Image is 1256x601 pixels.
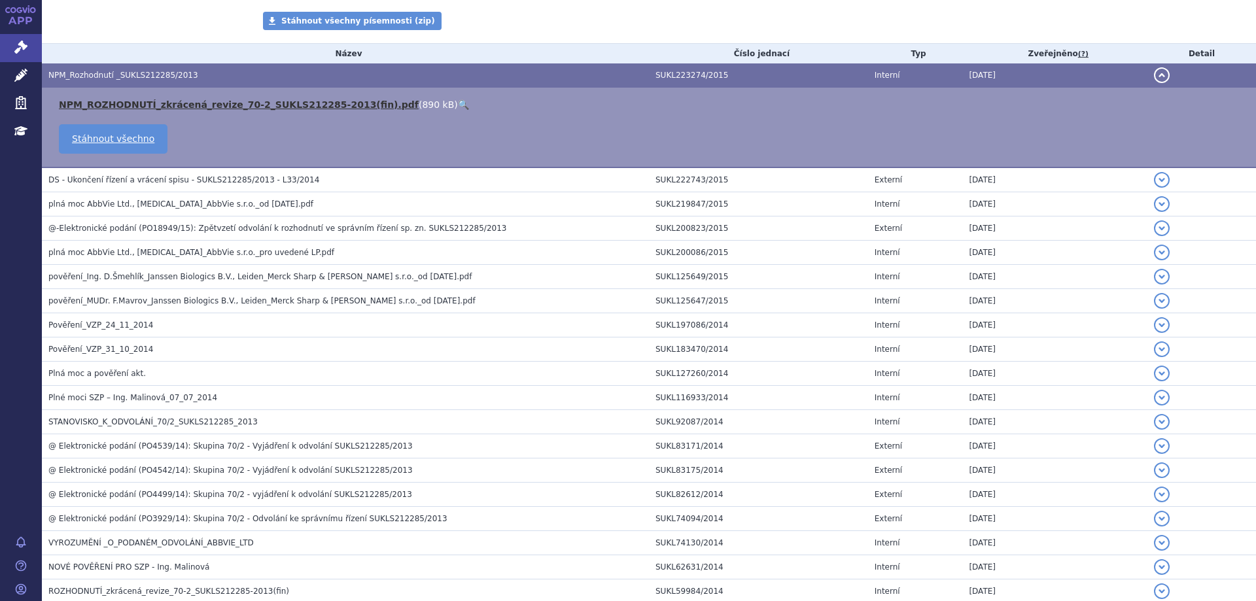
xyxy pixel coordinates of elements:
span: Interní [875,320,900,330]
td: [DATE] [962,167,1147,192]
span: Stáhnout všechny písemnosti (zip) [281,16,435,26]
td: SUKL222743/2015 [649,167,868,192]
span: DS - Ukončení řízení a vrácení spisu - SUKLS212285/2013 - L33/2014 [48,175,319,184]
a: 🔍 [458,99,469,110]
td: [DATE] [962,434,1147,458]
span: @-Elektronické podání (PO18949/15): Zpětvzetí odvolání k rozhodnutí ve správním řízení sp. zn. SU... [48,224,506,233]
td: SUKL92087/2014 [649,410,868,434]
td: [DATE] [962,531,1147,555]
td: SUKL62631/2014 [649,555,868,579]
button: detail [1154,559,1170,575]
a: Stáhnout všechno [59,124,167,154]
button: detail [1154,462,1170,478]
button: detail [1154,390,1170,405]
span: @ Elektronické podání (PO4539/14): Skupina 70/2 - Vyjádření k odvolání SUKLS212285/2013 [48,441,413,451]
td: [DATE] [962,362,1147,386]
td: [DATE] [962,289,1147,313]
button: detail [1154,220,1170,236]
td: SUKL183470/2014 [649,337,868,362]
span: ROZHODNUTÍ_zkrácená_revize_70-2_SUKLS212285-2013(fin) [48,587,289,596]
button: detail [1154,366,1170,381]
span: Externí [875,224,902,233]
span: plná moc AbbVie Ltd., Maidenhead_AbbVie s.r.o._pro uvedené LP.pdf [48,248,334,257]
button: detail [1154,511,1170,526]
td: [DATE] [962,410,1147,434]
td: SUKL83175/2014 [649,458,868,483]
td: SUKL219847/2015 [649,192,868,216]
span: Externí [875,514,902,523]
td: [DATE] [962,63,1147,88]
button: detail [1154,487,1170,502]
span: 890 kB [422,99,454,110]
th: Číslo jednací [649,44,868,63]
td: SUKL125649/2015 [649,265,868,289]
td: [DATE] [962,337,1147,362]
td: SUKL125647/2015 [649,289,868,313]
button: detail [1154,67,1170,83]
td: [DATE] [962,216,1147,241]
span: Interní [875,587,900,596]
td: SUKL200823/2015 [649,216,868,241]
span: Externí [875,441,902,451]
th: Název [42,44,649,63]
td: SUKL82612/2014 [649,483,868,507]
td: [DATE] [962,241,1147,265]
span: Externí [875,490,902,499]
button: detail [1154,414,1170,430]
button: detail [1154,196,1170,212]
span: @ Elektronické podání (PO4499/14): Skupina 70/2 - vyjádření k odvolání SUKLS212285/2013 [48,490,412,499]
th: Detail [1147,44,1256,63]
span: Interní [875,369,900,378]
button: detail [1154,583,1170,599]
button: detail [1154,269,1170,284]
span: Interní [875,248,900,257]
span: Externí [875,466,902,475]
button: detail [1154,317,1170,333]
td: SUKL83171/2014 [649,434,868,458]
td: SUKL116933/2014 [649,386,868,410]
td: [DATE] [962,555,1147,579]
button: detail [1154,172,1170,188]
span: NPM_Rozhodnutí _SUKLS212285/2013 [48,71,198,80]
a: NPM_ROZHODNUTÍ_zkrácená_revize_70-2_SUKLS212285-2013(fin).pdf [59,99,419,110]
td: SUKL223274/2015 [649,63,868,88]
span: Interní [875,199,900,209]
span: Pověření_VZP_31_10_2014 [48,345,153,354]
span: pověření_MUDr. F.Mavrov_Janssen Biologics B.V., Leiden_Merck Sharp & Dohme s.r.o._od 24.10.2014.pdf [48,296,476,305]
abbr: (?) [1078,50,1089,59]
span: pověření_Ing. D.Šmehlík_Janssen Biologics B.V., Leiden_Merck Sharp & Dohme s.r.o._od 25.06.2015.pdf [48,272,472,281]
span: @ Elektronické podání (PO3929/14): Skupina 70/2 - Odvolání ke správnímu řízení SUKLS212285/2013 [48,514,447,523]
td: SUKL74094/2014 [649,507,868,531]
td: [DATE] [962,483,1147,507]
span: VYROZUMĚNÍ _O_PODANÉM_ODVOLÁNÍ_ABBVIE_LTD [48,538,254,547]
td: [DATE] [962,386,1147,410]
th: Zveřejněno [962,44,1147,63]
span: Externí [875,175,902,184]
span: Interní [875,562,900,572]
span: Interní [875,393,900,402]
td: SUKL200086/2015 [649,241,868,265]
td: SUKL127260/2014 [649,362,868,386]
button: detail [1154,438,1170,454]
span: NOVÉ POVĚŘENÍ PRO SZP - Ing. Malinová [48,562,209,572]
span: Interní [875,71,900,80]
li: ( ) [59,98,1243,111]
span: @ Elektronické podání (PO4542/14): Skupina 70/2 - Vyjádření k odvolání SUKLS212285/2013 [48,466,413,475]
span: Pověření_VZP_24_11_2014 [48,320,153,330]
span: Interní [875,272,900,281]
td: SUKL197086/2014 [649,313,868,337]
span: plná moc AbbVie Ltd., Maidenhead_AbbVie s.r.o._od 25. 11. 2015.pdf [48,199,313,209]
button: detail [1154,341,1170,357]
a: Stáhnout všechny písemnosti (zip) [263,12,442,30]
span: Interní [875,345,900,354]
span: Interní [875,538,900,547]
th: Typ [868,44,963,63]
span: Interní [875,417,900,426]
td: [DATE] [962,313,1147,337]
td: [DATE] [962,458,1147,483]
td: [DATE] [962,265,1147,289]
button: detail [1154,245,1170,260]
td: SUKL74130/2014 [649,531,868,555]
button: detail [1154,293,1170,309]
span: Plné moci SZP – Ing. Malinová_07_07_2014 [48,393,217,402]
